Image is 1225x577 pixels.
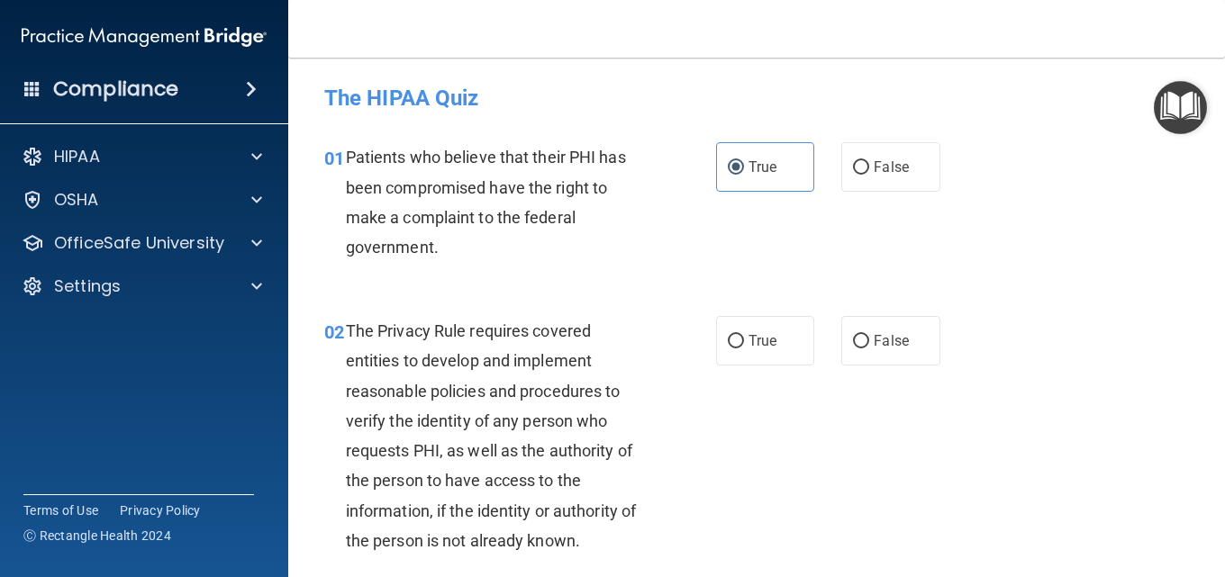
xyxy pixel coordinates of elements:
[324,86,1189,110] h4: The HIPAA Quiz
[749,158,776,176] span: True
[749,332,776,349] span: True
[324,321,344,343] span: 02
[728,161,744,175] input: True
[54,275,121,297] p: Settings
[54,232,224,254] p: OfficeSafe University
[22,189,262,211] a: OSHA
[23,501,98,519] a: Terms of Use
[53,77,178,102] h4: Compliance
[23,527,171,545] span: Ⓒ Rectangle Health 2024
[324,148,344,169] span: 01
[874,332,909,349] span: False
[22,232,262,254] a: OfficeSafe University
[853,335,869,348] input: False
[54,189,99,211] p: OSHA
[346,148,626,257] span: Patients who believe that their PHI has been compromised have the right to make a complaint to th...
[22,19,267,55] img: PMB logo
[1154,81,1207,134] button: Open Resource Center
[346,321,636,550] span: The Privacy Rule requires covered entities to develop and implement reasonable policies and proce...
[728,335,744,348] input: True
[22,275,262,297] a: Settings
[54,146,100,167] p: HIPAA
[120,501,201,519] a: Privacy Policy
[874,158,909,176] span: False
[22,146,262,167] a: HIPAA
[853,161,869,175] input: False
